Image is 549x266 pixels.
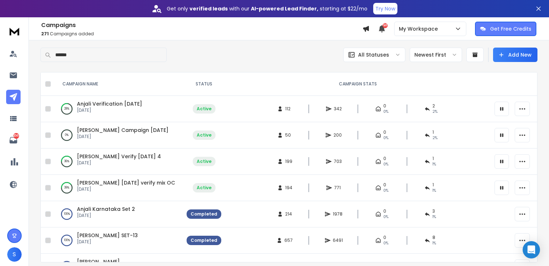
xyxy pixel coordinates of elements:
span: 0% [383,214,388,220]
div: Active [197,159,212,164]
a: [PERSON_NAME] [DATE] verify mix OC [77,179,175,186]
p: 36 % [64,158,69,165]
a: 2041 [6,133,21,147]
p: [DATE] [77,239,138,245]
span: 0% [383,135,388,141]
span: 0% [383,161,388,167]
strong: AI-powered Lead Finder, [251,5,318,12]
span: 1 % [432,161,436,167]
span: 657 [284,238,293,243]
div: Active [197,132,212,138]
span: 0% [383,109,388,115]
p: [DATE] [77,186,175,192]
div: Completed [191,238,217,243]
span: 0 [383,156,386,161]
span: 771 [334,185,341,191]
p: All Statuses [358,51,389,58]
span: 200 [334,132,342,138]
p: [DATE] [77,107,142,113]
span: 0 [383,182,386,188]
p: Get only with our starting at $22/mo [167,5,367,12]
div: Active [197,185,212,191]
span: 199 [285,159,292,164]
th: STATUS [182,72,226,96]
td: 28%Anjali Verification [DATE][DATE] [54,96,182,122]
p: 39 % [64,184,69,191]
a: [PERSON_NAME] [77,258,120,265]
p: My Workspace [399,25,441,32]
button: Newest First [410,48,462,62]
span: 2 % [432,109,437,115]
p: [DATE] [77,160,161,166]
th: CAMPAIGN STATS [226,72,490,96]
td: 100%[PERSON_NAME] SET-13[DATE] [54,227,182,254]
span: 194 [285,185,292,191]
td: 100%Anjali Karnataka Set 2[DATE] [54,201,182,227]
p: 0 % [65,132,69,139]
td: 39%[PERSON_NAME] [DATE] verify mix OC[DATE] [54,175,182,201]
span: 342 [334,106,342,112]
p: Campaigns added [41,31,362,37]
span: 1978 [333,211,343,217]
span: 1 [432,156,434,161]
p: Get Free Credits [490,25,531,32]
span: 112 [285,106,292,112]
span: 703 [334,159,342,164]
td: 0%[PERSON_NAME] Campaign [DATE][DATE] [54,122,182,148]
div: Completed [191,211,217,217]
p: 100 % [64,237,70,244]
div: Active [197,106,212,112]
span: 3 [432,208,435,214]
span: 2 % [432,135,437,141]
span: 0 [383,103,386,109]
button: Try Now [373,3,397,14]
span: 0% [383,240,388,246]
a: Anjali Karnataka Set 2 [77,205,135,213]
strong: verified leads [189,5,228,12]
span: 0 [383,129,386,135]
h1: Campaigns [41,21,362,30]
span: 0% [383,188,388,194]
span: 1 % [432,240,436,246]
button: S [7,247,22,262]
p: Try Now [375,5,395,12]
p: 2041 [13,133,19,139]
a: Anjali Verification [DATE] [77,100,142,107]
a: [PERSON_NAME] Verify [DATE] 4 [77,153,161,160]
span: 50 [383,23,388,28]
span: 0 [383,235,386,240]
div: Open Intercom Messenger [523,241,540,258]
img: logo [7,25,22,38]
span: 1 % [432,188,436,194]
p: [DATE] [77,213,135,218]
p: [DATE] [77,134,169,139]
button: Add New [493,48,537,62]
span: 50 [285,132,292,138]
td: 36%[PERSON_NAME] Verify [DATE] 4[DATE] [54,148,182,175]
span: 1 [432,129,434,135]
a: [PERSON_NAME] SET-13 [77,232,138,239]
span: 1 % [432,214,436,220]
button: Get Free Credits [475,22,536,36]
span: 214 [285,211,292,217]
a: [PERSON_NAME] Campaign [DATE] [77,127,169,134]
span: 271 [41,31,49,37]
th: CAMPAIGN NAME [54,72,182,96]
span: 1 [432,182,434,188]
span: 8 [432,235,435,240]
p: 100 % [64,210,70,218]
span: 2 [432,103,435,109]
span: 6491 [333,238,343,243]
p: 28 % [64,105,69,112]
span: 0 [383,208,386,214]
